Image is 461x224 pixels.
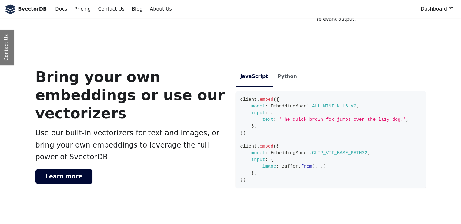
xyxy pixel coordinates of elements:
[240,130,243,136] span: }
[35,68,226,122] h3: Bring your own embeddings or use our vectorizers
[273,68,302,86] li: Python
[279,117,406,122] span: 'The quick brown fox jumps over the lazy dog.'
[243,177,246,182] span: )
[273,97,276,102] span: (
[271,110,273,116] span: {
[251,110,265,116] span: input
[276,144,279,149] span: {
[309,150,312,156] span: .
[257,97,259,102] span: .
[417,4,456,14] a: Dashboard
[282,164,298,169] span: Buffer
[276,97,279,102] span: {
[315,164,323,169] span: ...
[254,124,257,129] span: ,
[243,130,246,136] span: )
[323,164,326,169] span: )
[271,104,309,109] span: EmbeddingModel
[298,164,301,169] span: .
[240,177,243,182] span: }
[262,164,276,169] span: image
[265,157,268,162] span: :
[251,170,254,176] span: }
[251,150,265,156] span: model
[271,157,273,162] span: {
[251,104,265,109] span: model
[273,144,276,149] span: (
[94,4,128,14] a: Contact Us
[240,97,257,102] span: client
[71,4,95,14] a: Pricing
[276,164,279,169] span: :
[312,104,356,109] span: ALL_MINILM_L6_V2
[265,110,268,116] span: :
[52,4,71,14] a: Docs
[35,129,219,161] span: Use our built-in vectorizers for text and images, or bring your own embeddings to leverage the fu...
[265,104,268,109] span: :
[262,117,273,122] span: text
[240,144,257,149] span: client
[406,117,409,122] span: ,
[273,117,276,122] span: :
[356,104,359,109] span: ,
[257,144,259,149] span: .
[5,4,16,14] img: SvectorDB Logo
[301,164,312,169] span: from
[128,4,146,14] a: Blog
[254,170,257,176] span: ,
[265,150,268,156] span: :
[236,68,273,86] li: JavaScript
[251,157,265,162] span: input
[146,4,175,14] a: About Us
[5,4,47,14] a: SvectorDB LogoSvectorDB
[271,150,309,156] span: EmbeddingModel
[18,5,47,13] b: SvectorDB
[367,150,370,156] span: ,
[259,144,273,149] span: embed
[251,124,254,129] span: }
[309,104,312,109] span: .
[259,97,273,102] span: embed
[312,164,315,169] span: (
[35,169,93,184] a: Learn more
[312,150,367,156] span: CLIP_VIT_BASE_PATH32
